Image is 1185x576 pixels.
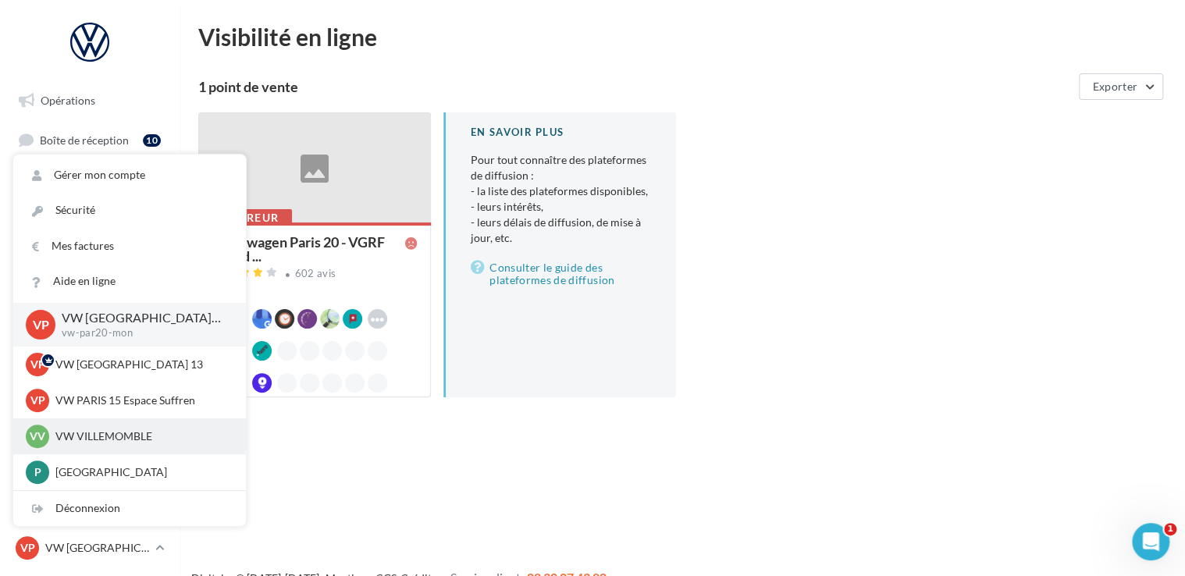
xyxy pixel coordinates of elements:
[1164,523,1176,535] span: 1
[30,428,45,444] span: VV
[295,268,336,279] div: 602 avis
[471,125,651,140] div: En savoir plus
[55,393,227,408] p: VW PARIS 15 Espace Suffren
[34,464,41,480] span: P
[45,540,149,556] p: VW [GEOGRAPHIC_DATA] 20
[62,326,221,340] p: vw-par20-mon
[212,265,418,284] a: 602 avis
[471,152,651,246] p: Pour tout connaître des plateformes de diffusion :
[12,533,167,563] a: VP VW [GEOGRAPHIC_DATA] 20
[212,235,405,263] span: Volkswagen Paris 20 - VGRF Grand ...
[9,84,170,117] a: Opérations
[9,318,170,351] a: Calendrier
[55,428,227,444] p: VW VILLEMOMBLE
[13,264,246,299] a: Aide en ligne
[198,25,1166,48] div: Visibilité en ligne
[9,409,170,455] a: Campagnes DataOnDemand
[33,315,49,333] span: VP
[9,163,170,196] a: Visibilité en ligne
[9,357,170,404] a: PLV et print personnalisable
[143,134,161,147] div: 10
[55,464,227,480] p: [GEOGRAPHIC_DATA]
[40,133,129,146] span: Boîte de réception
[471,199,651,215] li: - leurs intérêts,
[198,80,1073,94] div: 1 point de vente
[9,123,170,157] a: Boîte de réception10
[41,94,95,107] span: Opérations
[62,309,221,327] p: VW [GEOGRAPHIC_DATA] 20
[1079,73,1163,100] button: Exporter
[30,393,45,408] span: VP
[9,279,170,312] a: Médiathèque
[13,491,246,526] div: Déconnexion
[1092,80,1137,93] span: Exporter
[30,357,45,372] span: VP
[55,357,227,372] p: VW [GEOGRAPHIC_DATA] 13
[1132,523,1169,560] iframe: Intercom live chat
[13,229,246,264] a: Mes factures
[9,202,170,235] a: Campagnes
[20,540,35,556] span: VP
[471,183,651,199] li: - la liste des plateformes disponibles,
[13,158,246,193] a: Gérer mon compte
[471,215,651,246] li: - leurs délais de diffusion, de mise à jour, etc.
[471,258,651,290] a: Consulter le guide des plateformes de diffusion
[13,193,246,228] a: Sécurité
[9,241,170,274] a: Contacts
